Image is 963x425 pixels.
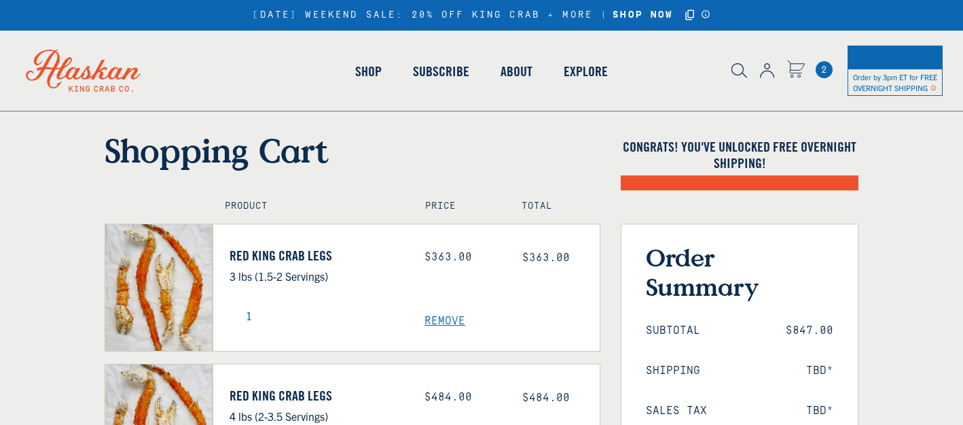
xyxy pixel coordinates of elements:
div: [DATE] WEEKEND SALE: 20% OFF KING CRAB + MORE | [252,7,710,23]
span: $484.00 [522,392,570,404]
a: Cart [816,61,833,78]
strong: SHOP NOW [613,10,673,20]
img: Alaskan King Crab Co. logo [7,31,160,111]
img: search [731,63,747,78]
a: Explore [548,33,623,110]
h4: Product [225,201,397,212]
span: $363.00 [522,252,570,264]
a: Remove [424,315,600,328]
span: Subtotal [646,324,700,337]
span: Shipping Notice Icon [930,83,937,92]
div: $484.00 [424,391,502,404]
a: Red King Crab Legs [230,248,405,264]
h4: Total [522,201,588,212]
h4: Price [425,201,492,212]
a: Announcement Bar Modal [701,10,711,19]
a: Red King Crab Legs [230,388,405,404]
h4: Congrats! You've unlocked FREE OVERNIGHT SHIPPING! [621,139,858,171]
a: Subscribe [397,33,485,110]
p: 4 lbs (2-3.5 Servings) [230,407,405,425]
span: Sales Tax [646,405,707,418]
h3: Order Summary [646,243,833,301]
a: Cart [787,61,805,80]
span: Order by 3pm ET for FREE OVERNIGHT SHIPPING [853,72,937,92]
h1: Shopping Cart [105,131,600,170]
span: 2 [816,61,833,78]
img: account [760,63,774,78]
div: $363.00 [424,251,502,264]
a: About [485,33,548,110]
p: 3 lbs (1.5-2 Servings) [230,267,405,285]
span: Shipping [646,364,700,377]
a: Shop [340,33,397,110]
img: Red King Crab Legs - 3 lbs (1.5-2 Servings) [105,224,212,351]
span: $847.00 [786,324,833,337]
a: SHOP NOW [608,10,678,21]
